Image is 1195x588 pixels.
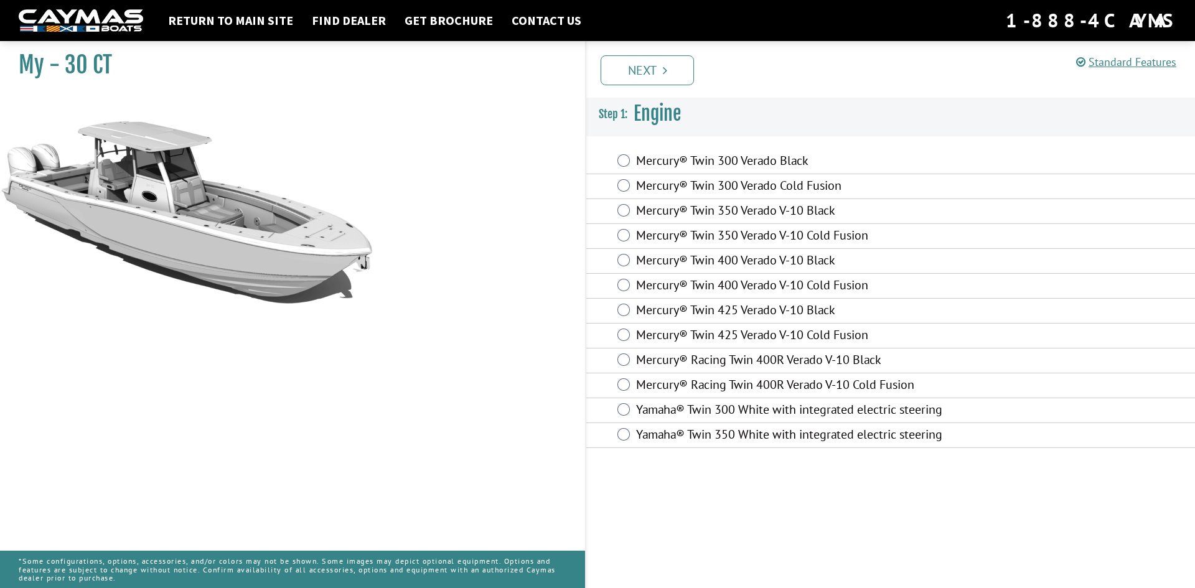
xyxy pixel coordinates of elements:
[636,377,972,395] label: Mercury® Racing Twin 400R Verado V-10 Cold Fusion
[636,402,972,420] label: Yamaha® Twin 300 White with integrated electric steering
[601,55,694,85] a: Next
[505,12,588,29] a: Contact Us
[597,54,1195,85] ul: Pagination
[636,302,972,320] label: Mercury® Twin 425 Verado V-10 Black
[636,427,972,445] label: Yamaha® Twin 350 White with integrated electric steering
[586,91,1195,137] h3: Engine
[636,178,972,196] label: Mercury® Twin 300 Verado Cold Fusion
[19,9,143,32] img: white-logo-c9c8dbefe5ff5ceceb0f0178aa75bf4bb51f6bca0971e226c86eb53dfe498488.png
[19,551,566,588] p: *Some configurations, options, accessories, and/or colors may not be shown. Some images may depic...
[636,228,972,246] label: Mercury® Twin 350 Verado V-10 Cold Fusion
[19,51,554,79] h1: My - 30 CT
[636,278,972,296] label: Mercury® Twin 400 Verado V-10 Cold Fusion
[636,203,972,221] label: Mercury® Twin 350 Verado V-10 Black
[1006,7,1176,34] div: 1-888-4CAYMAS
[636,253,972,271] label: Mercury® Twin 400 Verado V-10 Black
[636,327,972,345] label: Mercury® Twin 425 Verado V-10 Cold Fusion
[398,12,499,29] a: Get Brochure
[306,12,392,29] a: Find Dealer
[636,153,972,171] label: Mercury® Twin 300 Verado Black
[162,12,299,29] a: Return to main site
[1076,55,1176,69] a: Standard Features
[636,352,972,370] label: Mercury® Racing Twin 400R Verado V-10 Black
